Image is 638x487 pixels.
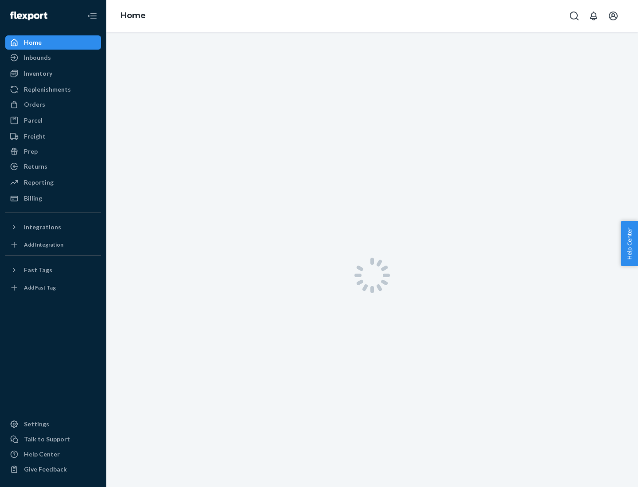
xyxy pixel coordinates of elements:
div: Home [24,38,42,47]
button: Give Feedback [5,462,101,476]
a: Replenishments [5,82,101,97]
div: Integrations [24,223,61,232]
a: Inventory [5,66,101,81]
div: Talk to Support [24,435,70,444]
a: Add Integration [5,238,101,252]
button: Open Search Box [565,7,583,25]
div: Replenishments [24,85,71,94]
a: Orders [5,97,101,112]
button: Fast Tags [5,263,101,277]
div: Inventory [24,69,52,78]
div: Fast Tags [24,266,52,274]
ol: breadcrumbs [113,3,153,29]
div: Prep [24,147,38,156]
a: Billing [5,191,101,205]
div: Settings [24,420,49,429]
div: Add Fast Tag [24,284,56,291]
button: Close Navigation [83,7,101,25]
div: Add Integration [24,241,63,248]
button: Open account menu [604,7,622,25]
button: Help Center [621,221,638,266]
a: Settings [5,417,101,431]
a: Prep [5,144,101,158]
div: Give Feedback [24,465,67,474]
div: Help Center [24,450,60,459]
a: Returns [5,159,101,174]
button: Integrations [5,220,101,234]
button: Talk to Support [5,432,101,446]
button: Open notifications [585,7,603,25]
div: Reporting [24,178,54,187]
a: Help Center [5,447,101,461]
a: Freight [5,129,101,143]
img: Flexport logo [10,12,47,20]
a: Home [121,11,146,20]
a: Inbounds [5,50,101,65]
a: Reporting [5,175,101,189]
div: Billing [24,194,42,203]
a: Home [5,35,101,50]
div: Freight [24,132,46,141]
div: Orders [24,100,45,109]
div: Parcel [24,116,43,125]
div: Returns [24,162,47,171]
div: Inbounds [24,53,51,62]
a: Add Fast Tag [5,281,101,295]
a: Parcel [5,113,101,128]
